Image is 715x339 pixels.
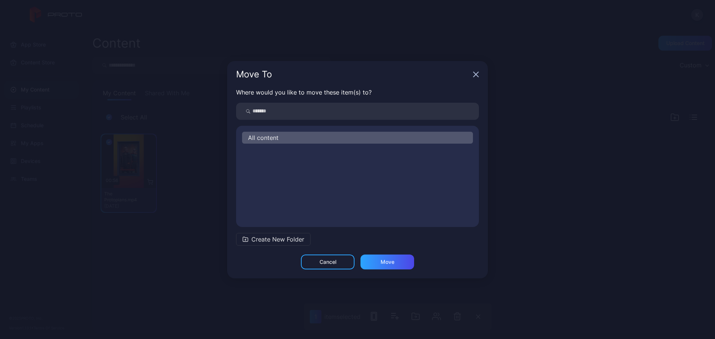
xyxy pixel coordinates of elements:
[248,133,279,142] span: All content
[320,259,336,265] div: Cancel
[301,255,355,269] button: Cancel
[236,233,311,246] button: Create New Folder
[236,70,470,79] div: Move To
[381,259,394,265] div: Move
[251,235,304,244] span: Create New Folder
[236,88,479,97] p: Where would you like to move these item(s) to?
[360,255,414,269] button: Move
